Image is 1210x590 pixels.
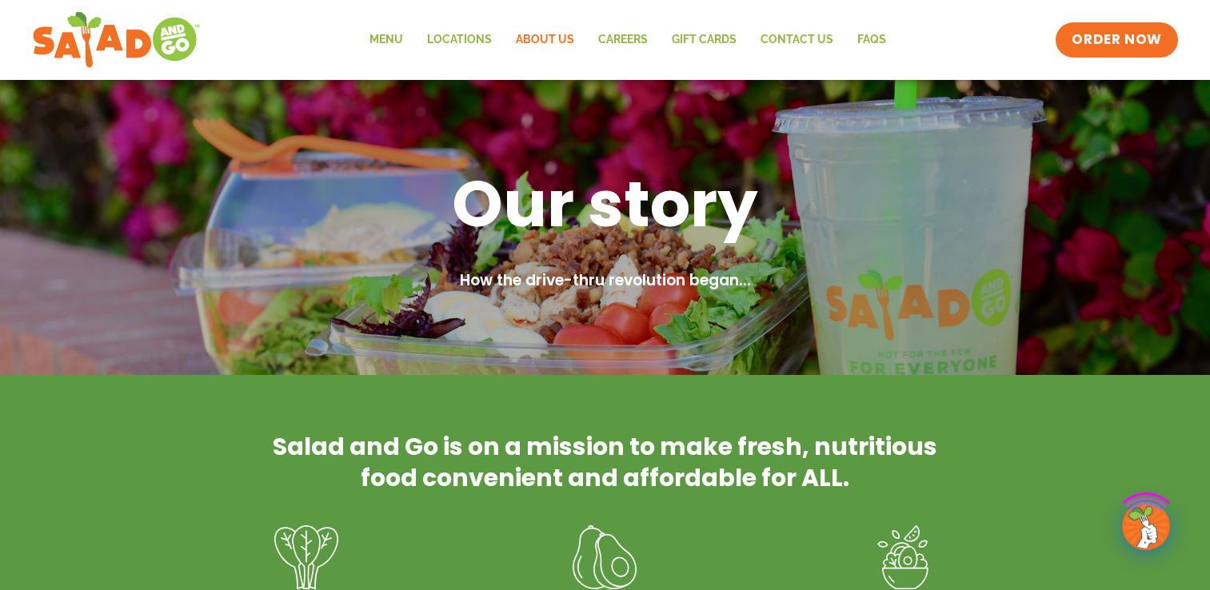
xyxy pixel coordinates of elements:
[415,22,504,58] a: Locations
[32,8,201,72] img: new-SAG-logo-768×292
[190,269,1021,293] h2: How the drive-thru revolution began...
[1056,22,1177,58] a: ORDER NOW
[845,22,898,58] a: FAQs
[270,431,941,493] h2: Salad and Go is on a mission to make fresh, nutritious food convenient and affordable for ALL.
[660,22,749,58] a: GIFT CARDS
[749,22,845,58] a: Contact Us
[357,22,898,58] nav: Menu
[190,162,1021,245] h1: Our story
[1072,30,1161,50] span: ORDER NOW
[504,22,586,58] a: About Us
[586,22,660,58] a: Careers
[357,22,415,58] a: Menu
